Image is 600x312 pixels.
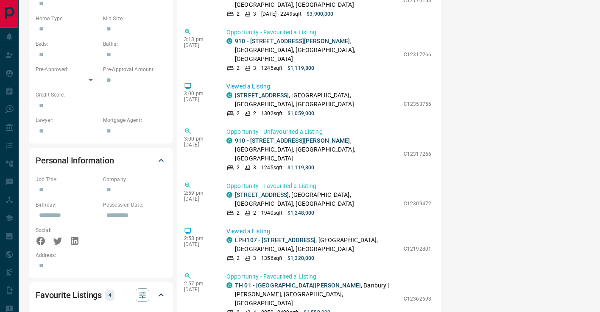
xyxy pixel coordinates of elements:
p: C12192801 [404,245,431,253]
p: , [GEOGRAPHIC_DATA], [GEOGRAPHIC_DATA], [GEOGRAPHIC_DATA] [235,91,399,109]
p: C12317266 [404,150,431,158]
p: Beds: [36,40,99,48]
p: 2 [237,164,240,171]
p: $1,248,000 [287,209,314,217]
p: Pre-Approved: [36,66,99,73]
p: 3 [253,164,256,171]
p: 1245 sqft [261,164,282,171]
h2: Personal Information [36,154,114,167]
p: Min Size: [103,15,166,22]
a: LPH107 - [STREET_ADDRESS] [235,237,315,243]
p: , [GEOGRAPHIC_DATA], [GEOGRAPHIC_DATA], [GEOGRAPHIC_DATA] [235,191,399,208]
p: Mortgage Agent: [103,116,166,124]
p: [DATE] [184,97,214,102]
a: TH 01 - [GEOGRAPHIC_DATA][PERSON_NAME] [235,282,361,289]
a: [STREET_ADDRESS] [235,92,289,99]
p: Possession Date: [103,201,166,209]
p: Job Title: [36,176,99,183]
p: 2 [237,64,240,72]
p: 3:13 pm [184,36,214,42]
p: Opportunity - Unfavourited a Listing [226,127,431,136]
div: condos.ca [226,38,232,44]
p: $1,320,000 [287,254,314,262]
p: 2 [253,110,256,117]
div: condos.ca [226,237,232,243]
div: condos.ca [226,92,232,98]
p: Pre-Approval Amount: [103,66,166,73]
p: 1940 sqft [261,209,282,217]
div: Favourite Listings4 [36,285,166,305]
p: 1302 sqft [261,110,282,117]
p: 3 [253,254,256,262]
p: Opportunity - Favourited a Listing [226,182,431,191]
p: C12353756 [404,100,431,108]
p: [DATE] [184,142,214,148]
p: Viewed a Listing [226,82,431,91]
p: 4 [108,290,112,300]
p: C12362693 [404,295,431,303]
p: Opportunity - Favourited a Listing [226,28,431,37]
p: 2 [237,110,240,117]
p: $3,900,000 [307,10,333,18]
p: Social: [36,226,99,234]
p: Birthday: [36,201,99,209]
p: C12317266 [404,51,431,58]
p: Home Type: [36,15,99,22]
p: $1,119,800 [287,64,314,72]
p: , [GEOGRAPHIC_DATA], [GEOGRAPHIC_DATA], [GEOGRAPHIC_DATA] [235,236,399,254]
p: [DATE] [184,196,214,202]
p: 1245 sqft [261,64,282,72]
p: 1356 sqft [261,254,282,262]
p: Lawyer: [36,116,99,124]
a: 910 - [STREET_ADDRESS][PERSON_NAME] [235,38,350,44]
a: 910 - [STREET_ADDRESS][PERSON_NAME] [235,137,350,144]
p: Address: [36,251,166,259]
div: condos.ca [226,192,232,198]
p: $1,059,000 [287,110,314,117]
p: [DATE] - 2249 sqft [261,10,301,18]
p: [DATE] [184,42,214,48]
p: 2 [237,209,240,217]
div: condos.ca [226,138,232,144]
p: 3:00 pm [184,91,214,97]
p: 2 [237,10,240,18]
p: 2 [253,209,256,217]
p: Viewed a Listing [226,227,431,236]
p: Company: [103,176,166,183]
p: [DATE] [184,241,214,247]
p: 2:59 pm [184,190,214,196]
a: [STREET_ADDRESS] [235,191,289,198]
h2: Favourite Listings [36,288,102,302]
p: 3:00 pm [184,136,214,142]
p: C12309472 [404,200,431,207]
p: 3 [253,64,256,72]
p: [DATE] [184,287,214,293]
div: Personal Information [36,150,166,171]
p: 3 [253,10,256,18]
p: , Banbury | [PERSON_NAME], [GEOGRAPHIC_DATA], [GEOGRAPHIC_DATA] [235,281,399,308]
p: , [GEOGRAPHIC_DATA], [GEOGRAPHIC_DATA], [GEOGRAPHIC_DATA] [235,136,399,163]
p: 2 [237,254,240,262]
p: , [GEOGRAPHIC_DATA], [GEOGRAPHIC_DATA], [GEOGRAPHIC_DATA] [235,37,399,64]
p: Opportunity - Favourited a Listing [226,272,431,281]
p: Baths: [103,40,166,48]
p: $1,119,800 [287,164,314,171]
div: condos.ca [226,282,232,288]
p: 2:57 pm [184,281,214,287]
p: 2:58 pm [184,235,214,241]
p: Credit Score: [36,91,166,99]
